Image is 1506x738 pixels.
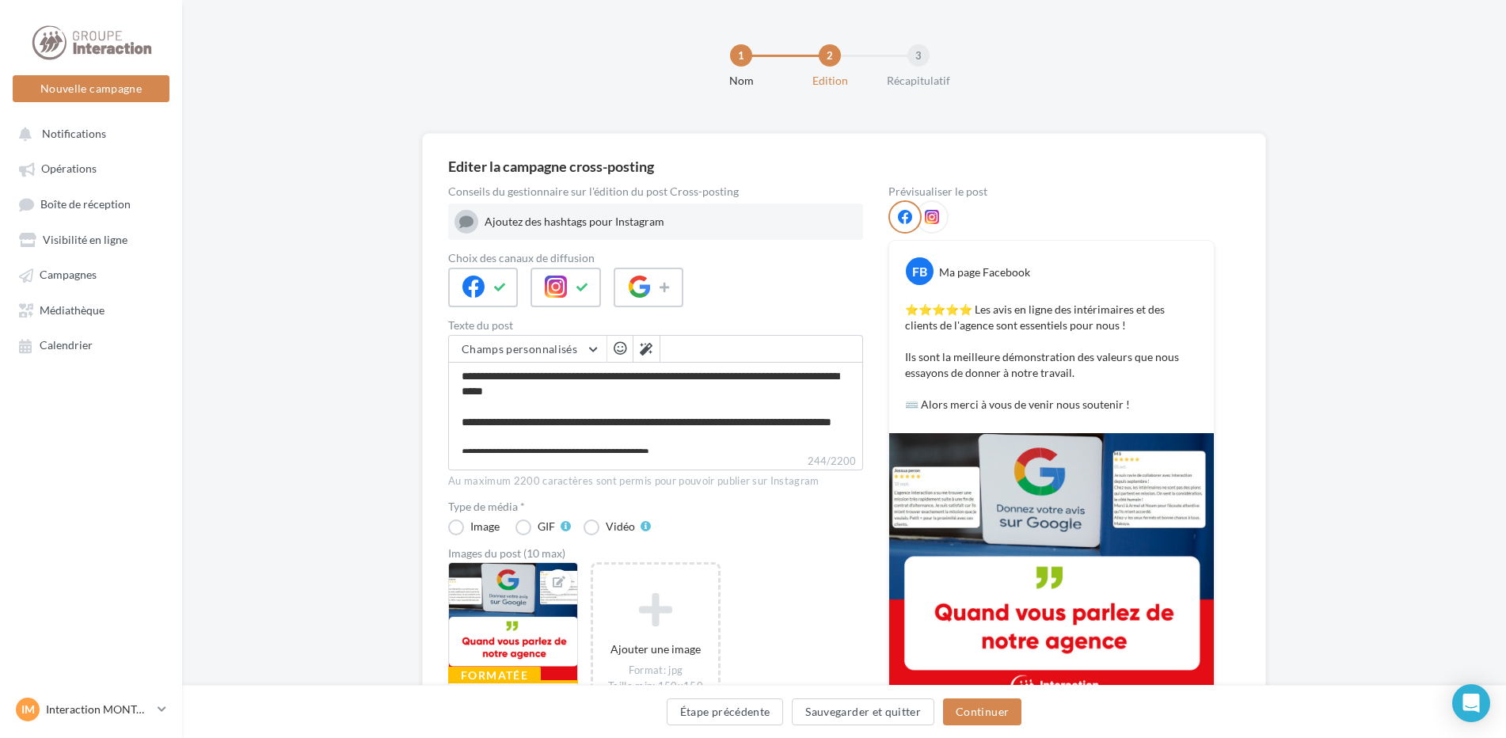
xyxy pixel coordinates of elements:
[470,521,500,532] div: Image
[448,453,863,470] label: 244/2200
[21,702,35,717] span: IM
[10,225,173,253] a: Visibilité en ligne
[10,154,173,182] a: Opérations
[46,702,151,717] p: Interaction MONTAIGU
[667,698,784,725] button: Étape précédente
[538,521,555,532] div: GIF
[40,339,93,352] span: Calendrier
[792,698,934,725] button: Sauvegarder et quitter
[448,501,863,512] label: Type de média *
[448,548,863,559] div: Images du post (10 max)
[42,127,106,140] span: Notifications
[868,73,969,89] div: Récapitulatif
[40,268,97,282] span: Campagnes
[41,162,97,176] span: Opérations
[906,257,934,285] div: FB
[13,75,169,102] button: Nouvelle campagne
[907,44,930,67] div: 3
[939,264,1030,280] div: Ma page Facebook
[606,521,635,532] div: Vidéo
[888,186,1215,197] div: Prévisualiser le post
[10,260,173,288] a: Campagnes
[10,119,166,147] button: Notifications
[905,302,1198,413] p: ⭐️⭐️⭐️⭐️⭐️ Les avis en ligne des intérimaires et des clients de l'agence sont essentiels pour nou...
[819,44,841,67] div: 2
[10,330,173,359] a: Calendrier
[1452,684,1490,722] div: Open Intercom Messenger
[448,474,863,489] div: Au maximum 2200 caractères sont permis pour pouvoir publier sur Instagram
[43,233,127,246] span: Visibilité en ligne
[485,214,857,230] div: Ajoutez des hashtags pour Instagram
[448,667,541,684] div: Formatée
[448,186,863,197] div: Conseils du gestionnaire sur l'édition du post Cross-posting
[40,197,131,211] span: Boîte de réception
[448,159,654,173] div: Editer la campagne cross-posting
[10,189,173,219] a: Boîte de réception
[10,295,173,324] a: Médiathèque
[943,698,1021,725] button: Continuer
[448,320,863,331] label: Texte du post
[462,342,577,356] span: Champs personnalisés
[730,44,752,67] div: 1
[40,303,105,317] span: Médiathèque
[13,694,169,725] a: IM Interaction MONTAIGU
[690,73,792,89] div: Nom
[779,73,880,89] div: Edition
[448,253,863,264] label: Choix des canaux de diffusion
[449,336,607,363] button: Champs personnalisés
